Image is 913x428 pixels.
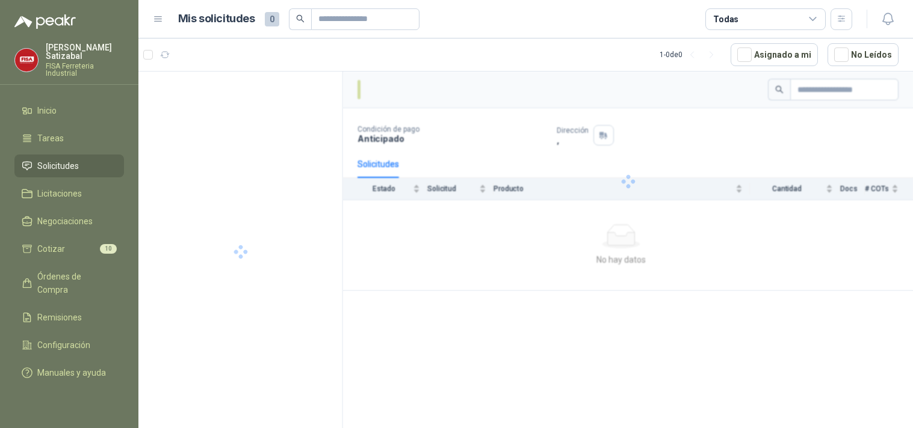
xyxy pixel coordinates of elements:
a: Licitaciones [14,182,124,205]
a: Órdenes de Compra [14,265,124,301]
span: Configuración [37,338,90,352]
span: Tareas [37,132,64,145]
a: Tareas [14,127,124,150]
span: Cotizar [37,242,65,255]
span: Manuales y ayuda [37,366,106,379]
span: Inicio [37,104,57,117]
span: Negociaciones [37,215,93,228]
a: Remisiones [14,306,124,329]
a: Manuales y ayuda [14,361,124,384]
a: Cotizar10 [14,237,124,260]
a: Solicitudes [14,154,124,177]
button: No Leídos [828,43,899,66]
span: Licitaciones [37,187,82,200]
a: Inicio [14,99,124,122]
span: Remisiones [37,311,82,324]
img: Logo peakr [14,14,76,29]
img: Company Logo [15,49,38,72]
span: 10 [100,244,117,254]
a: Negociaciones [14,210,124,233]
div: Todas [713,13,738,26]
span: Órdenes de Compra [37,270,113,296]
p: FISA Ferreteria Industrial [46,63,124,77]
span: 0 [265,12,279,26]
span: search [296,14,305,23]
span: Solicitudes [37,159,79,173]
p: [PERSON_NAME] Satizabal [46,43,124,60]
button: Asignado a mi [731,43,818,66]
a: Configuración [14,334,124,356]
h1: Mis solicitudes [178,10,255,28]
div: 1 - 0 de 0 [660,45,721,64]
